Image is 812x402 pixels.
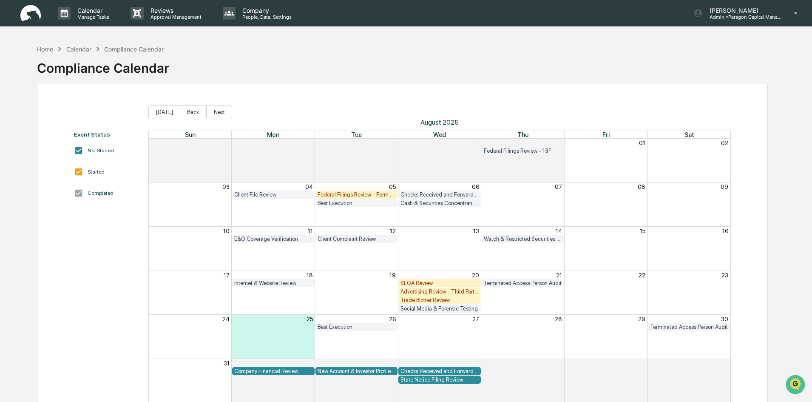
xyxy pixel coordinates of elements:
[22,39,140,48] input: Clear
[307,272,313,279] button: 18
[307,316,313,322] button: 25
[556,228,562,234] button: 14
[224,360,230,367] button: 31
[721,183,728,190] button: 09
[556,140,562,146] button: 31
[9,18,155,31] p: How can we help?
[472,360,479,367] button: 03
[207,105,232,118] button: Next
[554,360,562,367] button: 04
[222,316,230,322] button: 24
[703,14,782,20] p: Admin • Paragon Capital Management
[639,360,645,367] button: 05
[234,368,312,374] div: Company Financial Review
[66,46,91,53] div: Calendar
[88,148,114,154] div: Not Started
[58,104,109,119] a: 🗄️Attestations
[318,324,396,330] div: Best Execution
[236,7,296,14] p: Company
[185,131,196,138] span: Sun
[638,316,645,322] button: 29
[70,107,105,116] span: Attestations
[223,140,230,146] button: 27
[684,131,694,138] span: Sat
[389,360,396,367] button: 02
[306,140,313,146] button: 28
[74,131,140,138] div: Event Status
[307,360,313,367] button: 01
[104,46,164,53] div: Compliance Calendar
[721,360,728,367] button: 06
[9,124,15,131] div: 🔎
[638,183,645,190] button: 08
[390,228,396,234] button: 12
[640,228,645,234] button: 15
[318,236,396,242] div: Client Complaint Review
[400,200,479,206] div: Cash & Securities Concentration Review
[145,68,155,78] button: Start new chat
[400,368,479,374] div: Checks Received and Forwarded Log
[389,140,396,146] button: 29
[721,272,728,279] button: 23
[267,131,279,138] span: Mon
[484,280,562,286] div: Terminated Access Person Audit
[234,280,312,286] div: Internet & Website Review
[400,376,479,383] div: State Notice Filing Review
[721,140,728,146] button: 02
[29,65,139,74] div: Start new chat
[5,120,57,135] a: 🔎Data Lookup
[639,272,645,279] button: 22
[389,272,396,279] button: 19
[703,7,782,14] p: [PERSON_NAME]
[20,5,41,22] img: logo
[484,236,562,242] div: Watch & Restricted Securities List
[88,190,114,196] div: Completed
[389,316,396,322] button: 26
[148,105,180,118] button: [DATE]
[351,131,362,138] span: Tue
[71,14,114,20] p: Manage Tasks
[88,169,105,175] div: Started
[472,140,479,146] button: 30
[9,65,24,80] img: 1746055101610-c473b297-6a78-478c-a979-82029cc54cd1
[234,191,312,198] div: Client File Review
[721,316,728,322] button: 30
[472,272,479,279] button: 20
[318,191,396,198] div: Federal Filings Review - Form N-PX
[473,228,479,234] button: 13
[29,74,108,80] div: We're available if you need us!
[234,236,312,242] div: E&O Coverage Verification
[144,7,206,14] p: Reviews
[85,144,103,151] span: Pylon
[308,228,313,234] button: 11
[555,183,562,190] button: 07
[37,46,53,53] div: Home
[433,131,446,138] span: Wed
[62,108,68,115] div: 🗄️
[602,131,610,138] span: Fri
[556,272,562,279] button: 21
[17,107,55,116] span: Preclearance
[37,54,169,76] div: Compliance Calendar
[400,191,479,198] div: Checks Received and Forwarded Log
[400,305,479,312] div: Social Media & Forensic Testing
[555,316,562,322] button: 28
[517,131,528,138] span: Thu
[148,118,731,126] span: August 2025
[224,272,230,279] button: 17
[389,183,396,190] button: 05
[722,228,728,234] button: 16
[223,228,230,234] button: 10
[484,148,562,154] div: Federal Filings Review - 13F
[5,104,58,119] a: 🖐️Preclearance
[180,105,207,118] button: Back
[650,324,728,330] div: Terminated Access Person Audit
[472,183,479,190] button: 06
[236,14,296,20] p: People, Data, Settings
[400,288,479,295] div: Advertising Review - Third Party Ratings
[9,108,15,115] div: 🖐️
[71,7,114,14] p: Calendar
[318,200,396,206] div: Best Execution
